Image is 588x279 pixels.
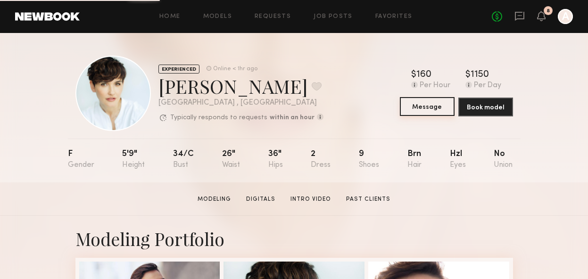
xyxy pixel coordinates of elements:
div: 160 [416,70,431,80]
div: Per Hour [420,82,450,90]
b: within an hour [270,115,315,121]
div: No [494,150,513,169]
div: EXPERIENCED [158,65,199,74]
a: Intro Video [287,195,335,204]
a: Favorites [375,14,413,20]
div: 5'9" [122,150,145,169]
div: $ [465,70,471,80]
div: F [68,150,94,169]
button: Book model [458,98,513,116]
div: 2 [311,150,331,169]
a: Modeling [194,195,235,204]
div: Brn [407,150,422,169]
a: Models [203,14,232,20]
a: Past Clients [342,195,394,204]
div: [PERSON_NAME] [158,74,323,98]
div: $ [411,70,416,80]
a: Home [159,14,181,20]
div: Online < 1hr ago [213,66,257,72]
div: Per Day [474,82,501,90]
div: 36" [268,150,283,169]
div: [GEOGRAPHIC_DATA] , [GEOGRAPHIC_DATA] [158,99,323,107]
a: Requests [255,14,291,20]
div: 34/c [173,150,194,169]
a: Job Posts [314,14,353,20]
div: 8 [547,8,550,14]
div: 9 [359,150,379,169]
button: Message [400,97,455,116]
a: A [558,9,573,24]
p: Typically responds to requests [170,115,267,121]
div: Hzl [450,150,466,169]
div: Modeling Portfolio [75,227,513,250]
div: 26" [222,150,240,169]
a: Digitals [242,195,279,204]
div: 1150 [471,70,489,80]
